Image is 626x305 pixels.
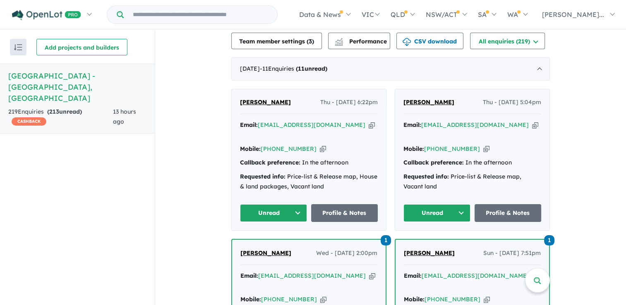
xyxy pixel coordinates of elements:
button: All enquiries (219) [470,33,545,49]
a: [PHONE_NUMBER] [424,145,480,152]
div: In the afternoon [403,158,541,168]
input: Try estate name, suburb, builder or developer [125,6,276,24]
div: Price-list & Release map, Vacant land [403,172,541,192]
div: 219 Enquir ies [8,107,113,127]
button: Unread [240,204,307,222]
strong: Email: [403,121,421,129]
a: 1 [544,234,554,245]
button: Copy [369,121,375,129]
span: Thu - [DATE] 5:04pm [483,98,541,107]
strong: Requested info: [240,173,285,180]
span: 3 [309,38,312,45]
button: Team member settings (3) [231,33,322,49]
a: [PERSON_NAME] [404,248,455,258]
a: [EMAIL_ADDRESS][DOMAIN_NAME] [421,121,529,129]
button: Unread [403,204,470,222]
strong: ( unread) [47,108,82,115]
img: sort.svg [14,44,22,50]
span: 213 [49,108,59,115]
span: [PERSON_NAME] [404,249,455,257]
span: [PERSON_NAME] [240,249,291,257]
span: [PERSON_NAME]... [542,10,604,19]
strong: Callback preference: [403,159,464,166]
strong: Email: [240,121,258,129]
strong: Email: [240,272,258,279]
button: CSV download [396,33,463,49]
a: [PHONE_NUMBER] [261,145,317,152]
a: [PHONE_NUMBER] [425,295,480,303]
span: Thu - [DATE] 6:22pm [320,98,378,107]
span: Wed - [DATE] 2:00pm [316,248,377,258]
span: 11 [298,65,305,72]
strong: Requested info: [403,173,449,180]
a: [EMAIL_ADDRESS][DOMAIN_NAME] [258,121,365,129]
img: download icon [403,38,411,46]
span: - 11 Enquir ies [260,65,327,72]
button: Add projects and builders [36,39,127,55]
a: 1 [381,234,391,245]
strong: ( unread) [296,65,327,72]
img: bar-chart.svg [335,41,343,46]
button: Performance [328,33,390,49]
button: Copy [369,272,375,280]
button: Copy [320,145,326,153]
a: [PERSON_NAME] [240,248,291,258]
button: Copy [532,121,538,129]
a: [PHONE_NUMBER] [261,295,317,303]
a: Profile & Notes [475,204,542,222]
span: [PERSON_NAME] [403,98,454,106]
strong: Email: [404,272,422,279]
img: line-chart.svg [335,38,343,43]
strong: Mobile: [403,145,424,152]
strong: Callback preference: [240,159,300,166]
strong: Mobile: [404,295,425,303]
strong: Mobile: [240,295,261,303]
span: Sun - [DATE] 7:51pm [483,248,541,258]
a: Profile & Notes [311,204,378,222]
h5: [GEOGRAPHIC_DATA] - [GEOGRAPHIC_DATA] , [GEOGRAPHIC_DATA] [8,70,146,104]
button: Copy [484,295,490,304]
img: Openlot PRO Logo White [12,10,81,20]
a: [PERSON_NAME] [403,98,454,107]
span: Performance [336,38,387,45]
span: CASHBACK [12,117,46,126]
a: [PERSON_NAME] [240,98,291,107]
div: Price-list & Release map, House & land packages, Vacant land [240,172,378,192]
div: [DATE] [231,57,550,81]
a: [EMAIL_ADDRESS][DOMAIN_NAME] [258,272,366,279]
strong: Mobile: [240,145,261,152]
span: [PERSON_NAME] [240,98,291,106]
div: In the afternoon [240,158,378,168]
span: 13 hours ago [113,108,136,125]
button: Copy [483,145,489,153]
a: [EMAIL_ADDRESS][DOMAIN_NAME] [422,272,529,279]
button: Copy [320,295,326,304]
